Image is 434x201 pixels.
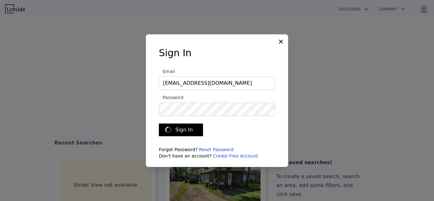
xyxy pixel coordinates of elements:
span: Password [159,95,183,100]
h3: Sign In [159,47,275,59]
button: Sign In [159,124,203,136]
a: Reset Password [199,147,234,152]
span: Email [159,69,175,74]
input: Password [159,103,275,116]
a: Create Free Account [213,153,258,158]
input: Email [159,77,275,90]
div: Forgot Password? Don't have an account? [159,146,275,159]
